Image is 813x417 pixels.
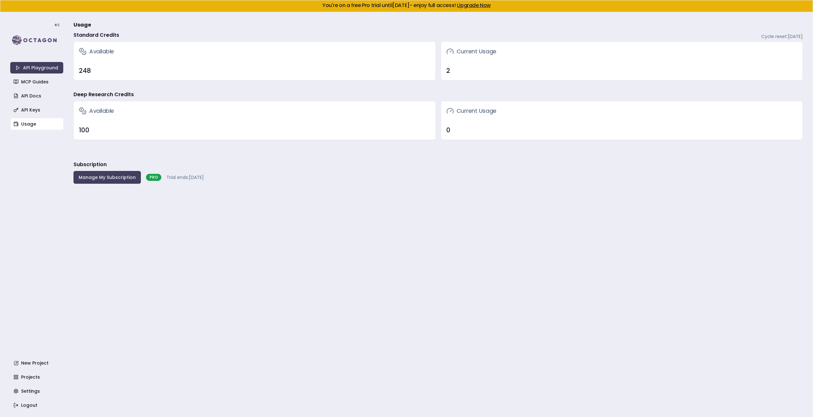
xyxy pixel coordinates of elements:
button: Manage My Subscription [73,171,141,184]
h5: You're on a free Pro trial until [DATE] - enjoy full access! [5,3,808,8]
h4: Standard Credits [73,31,119,39]
a: Usage [11,118,64,130]
a: Projects [11,371,64,383]
h3: Current Usage [446,47,496,56]
div: 100 [79,126,430,135]
a: Upgrade Now [457,2,491,9]
h3: Current Usage [446,106,496,115]
a: New Project [11,357,64,369]
div: 248 [79,66,430,75]
a: API Keys [11,104,64,116]
div: PRO [146,174,161,181]
div: 0 [446,126,798,135]
a: Logout [11,399,64,411]
img: logo-rect-yK7x_WSZ.svg [10,34,63,47]
a: API Playground [10,62,63,73]
h4: Deep Research Credits [73,91,134,98]
h3: Available [79,106,114,115]
h3: Subscription [73,161,107,168]
div: 2 [446,66,798,75]
a: API Docs [11,90,64,102]
a: Settings [11,385,64,397]
span: Cycle reset: [DATE] [761,33,803,40]
span: Trial ends: [DATE] [166,174,204,181]
h3: Available [79,47,114,56]
span: Usage [73,21,91,29]
a: MCP Guides [11,76,64,88]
